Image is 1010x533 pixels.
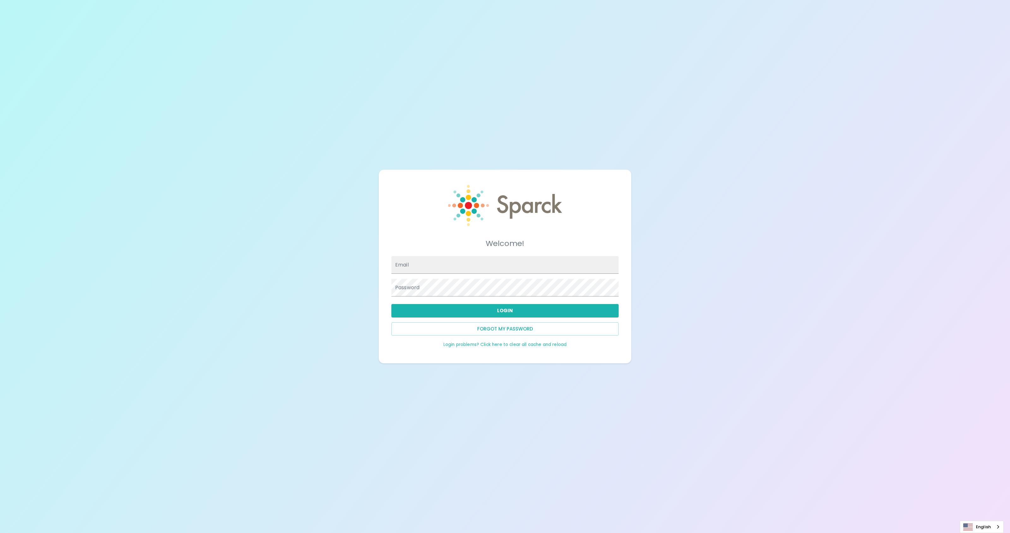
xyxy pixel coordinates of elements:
div: Language [960,521,1004,533]
a: English [960,521,1003,533]
button: Login [391,304,619,317]
img: Sparck logo [448,185,562,226]
button: Forgot my password [391,322,619,336]
h5: Welcome! [391,238,619,249]
aside: Language selected: English [960,521,1004,533]
a: Login problems? Click here to clear all cache and reload [443,342,567,348]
